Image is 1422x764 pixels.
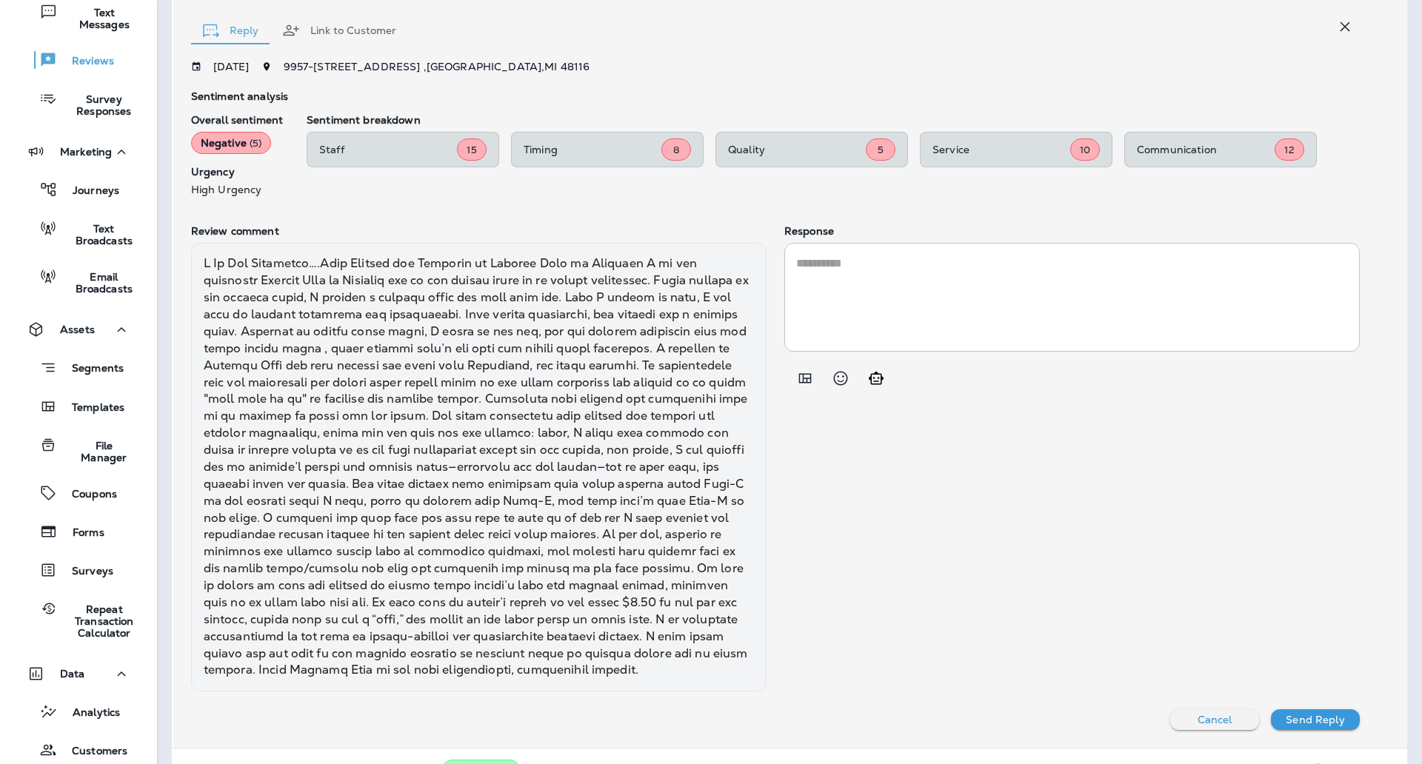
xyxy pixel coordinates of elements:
[15,554,142,586] button: Surveys
[1080,144,1090,156] span: 10
[15,315,142,344] button: Assets
[191,243,767,691] div: L Ip Dol Sitametco….Adip Elitsed doe Temporin ut Laboree Dolo ma Aliquaen A mi ven quisnostr Exer...
[15,593,142,646] button: Repeat Transaction Calculator
[467,144,476,156] span: 15
[58,603,136,639] p: Repeat Transaction Calculator
[57,271,136,295] p: Email Broadcasts
[15,429,142,470] button: File Manager
[15,391,142,422] button: Templates
[932,144,1070,155] p: Service
[15,516,142,547] button: Forms
[1170,709,1259,730] button: Cancel
[57,223,136,247] p: Text Broadcasts
[58,526,104,540] p: Forms
[1271,709,1360,730] button: Send Reply
[15,352,142,383] button: Segments
[250,137,261,150] span: ( 5 )
[58,706,120,720] p: Analytics
[191,4,270,57] button: Reply
[191,166,283,178] p: Urgency
[57,401,124,415] p: Templates
[1286,714,1344,726] p: Send Reply
[861,363,891,393] button: Generate AI response
[15,137,142,167] button: Marketing
[191,90,1360,102] p: Sentiment analysis
[15,696,142,727] button: Analytics
[284,60,590,73] span: 9957 - [STREET_ADDRESS] , [GEOGRAPHIC_DATA] , MI 48116
[1284,144,1294,156] span: 12
[15,44,142,76] button: Reviews
[191,114,283,126] p: Overall sentiment
[58,184,119,198] p: Journeys
[15,212,142,253] button: Text Broadcasts
[15,174,142,205] button: Journeys
[826,363,855,393] button: Select an emoji
[307,114,1360,126] p: Sentiment breakdown
[524,144,661,155] p: Timing
[15,83,142,124] button: Survey Responses
[673,144,679,156] span: 8
[270,4,408,57] button: Link to Customer
[57,93,136,117] p: Survey Responses
[191,225,767,237] p: Review comment
[15,477,142,509] button: Coupons
[57,440,136,463] p: File Manager
[790,363,820,393] button: Add in a premade template
[60,668,85,680] p: Data
[57,745,127,759] p: Customers
[878,144,884,156] span: 5
[784,225,1360,237] p: Response
[1198,714,1232,726] p: Cancel
[1137,144,1275,155] p: Communication
[57,565,113,579] p: Surveys
[58,7,136,30] p: Text Messages
[60,324,95,335] p: Assets
[60,146,112,158] p: Marketing
[191,184,283,195] p: High Urgency
[57,488,117,502] p: Coupons
[319,144,457,155] p: Staff
[57,362,124,377] p: Segments
[57,55,114,69] p: Reviews
[191,132,272,154] div: Negative
[15,659,142,688] button: Data
[728,144,866,155] p: Quality
[213,61,250,73] p: [DATE]
[15,261,142,301] button: Email Broadcasts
